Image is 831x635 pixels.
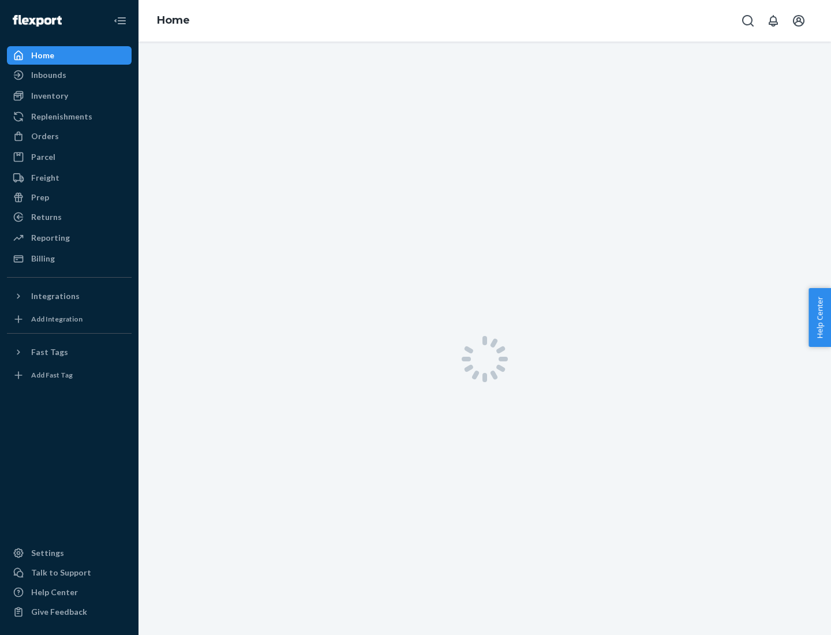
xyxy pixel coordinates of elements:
ol: breadcrumbs [148,4,199,38]
div: Replenishments [31,111,92,122]
a: Returns [7,208,132,226]
div: Inventory [31,90,68,102]
a: Reporting [7,229,132,247]
div: Prep [31,192,49,203]
a: Billing [7,249,132,268]
a: Add Fast Tag [7,366,132,384]
button: Close Navigation [108,9,132,32]
button: Give Feedback [7,603,132,621]
div: Parcel [31,151,55,163]
div: Freight [31,172,59,184]
div: Add Fast Tag [31,370,73,380]
a: Home [157,14,190,27]
div: Help Center [31,587,78,598]
div: Returns [31,211,62,223]
button: Help Center [808,288,831,347]
div: Fast Tags [31,346,68,358]
a: Home [7,46,132,65]
a: Inbounds [7,66,132,84]
a: Talk to Support [7,563,132,582]
a: Freight [7,169,132,187]
button: Open Search Box [736,9,759,32]
button: Open notifications [762,9,785,32]
a: Orders [7,127,132,145]
div: Talk to Support [31,567,91,578]
div: Billing [31,253,55,264]
a: Parcel [7,148,132,166]
a: Prep [7,188,132,207]
div: Home [31,50,54,61]
div: Integrations [31,290,80,302]
a: Inventory [7,87,132,105]
div: Inbounds [31,69,66,81]
a: Help Center [7,583,132,602]
button: Fast Tags [7,343,132,361]
a: Add Integration [7,310,132,328]
img: Flexport logo [13,15,62,27]
button: Open account menu [787,9,810,32]
div: Reporting [31,232,70,244]
div: Add Integration [31,314,83,324]
div: Give Feedback [31,606,87,618]
button: Integrations [7,287,132,305]
a: Replenishments [7,107,132,126]
a: Settings [7,544,132,562]
div: Settings [31,547,64,559]
div: Orders [31,130,59,142]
